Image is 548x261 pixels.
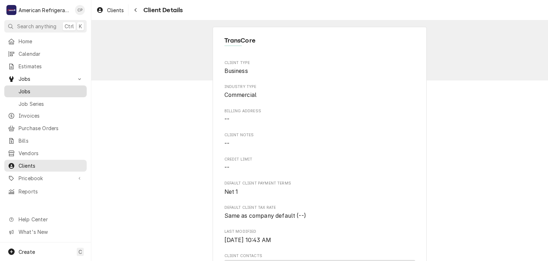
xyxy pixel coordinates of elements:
[19,63,83,70] span: Estimates
[75,5,85,15] div: CP
[224,116,229,123] span: --
[19,228,82,236] span: What's New
[224,188,238,195] span: Net 1
[4,20,87,33] button: Search anythingCtrlK
[19,216,82,223] span: Help Center
[224,205,415,211] span: Default Client Tax Rate
[19,188,83,195] span: Reports
[19,75,72,83] span: Jobs
[224,205,415,220] div: Default Client Tax Rate
[4,98,87,110] a: Job Series
[4,160,87,172] a: Clients
[224,67,415,75] span: Client Type
[224,36,415,45] span: Name
[4,122,87,134] a: Purchase Orders
[224,188,415,196] span: Default Client Payment Terms
[19,112,83,119] span: Invoices
[224,157,415,162] span: Credit Limit
[4,226,87,238] a: Go to What's New
[224,108,415,124] div: Billing Address
[19,162,83,169] span: Clients
[19,100,83,108] span: Job Series
[224,139,415,148] span: Client Notes
[4,35,87,47] a: Home
[224,60,415,66] span: Client Type
[19,38,83,45] span: Home
[78,248,82,256] span: C
[224,212,306,219] span: Same as company default (--)
[19,137,83,144] span: Bills
[130,4,141,16] button: Navigate back
[19,124,83,132] span: Purchase Orders
[224,140,229,147] span: --
[224,115,415,124] span: Billing Address
[19,249,35,255] span: Create
[19,50,83,58] span: Calendar
[224,84,415,90] span: Industry Type
[224,181,415,186] span: Default Client Payment Terms
[224,163,415,172] span: Credit Limit
[224,229,415,244] div: Last Modified
[93,4,127,16] a: Clients
[4,135,87,147] a: Bills
[4,186,87,197] a: Reports
[107,6,124,14] span: Clients
[17,23,56,30] span: Search anything
[224,92,257,98] span: Commercial
[224,60,415,75] div: Client Type
[224,181,415,196] div: Default Client Payment Terms
[224,236,415,245] span: Last Modified
[65,23,74,30] span: Ctrl
[19,88,83,95] span: Jobs
[4,60,87,72] a: Estimates
[79,23,82,30] span: K
[4,48,87,60] a: Calendar
[4,213,87,225] a: Go to Help Center
[224,36,415,51] div: Client Information
[224,68,248,74] span: Business
[19,149,83,157] span: Vendors
[19,6,71,14] div: American Refrigeration LLC
[224,157,415,172] div: Credit Limit
[224,91,415,99] span: Industry Type
[75,5,85,15] div: Cordel Pyle's Avatar
[4,172,87,184] a: Go to Pricebook
[6,5,16,15] div: American Refrigeration LLC's Avatar
[224,132,415,148] div: Client Notes
[224,253,415,259] span: Client Contacts
[224,132,415,138] span: Client Notes
[224,108,415,114] span: Billing Address
[6,5,16,15] div: A
[224,212,415,220] span: Default Client Tax Rate
[19,174,72,182] span: Pricebook
[4,110,87,122] a: Invoices
[4,73,87,85] a: Go to Jobs
[224,84,415,99] div: Industry Type
[4,147,87,159] a: Vendors
[224,229,415,235] span: Last Modified
[224,237,271,243] span: [DATE] 10:43 AM
[4,85,87,97] a: Jobs
[141,5,183,15] span: Client Details
[224,164,229,171] span: --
